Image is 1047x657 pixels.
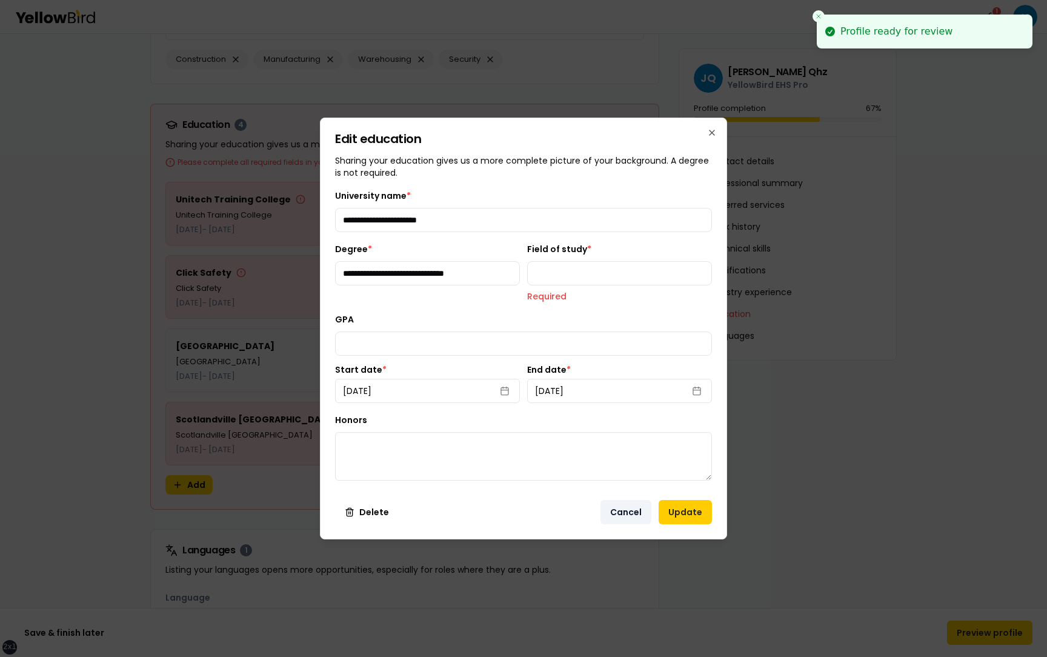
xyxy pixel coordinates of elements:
label: Degree [335,243,372,255]
p: Sharing your education gives us a more complete picture of your background. A degree is not requi... [335,155,712,179]
h2: Edit education [335,133,712,145]
button: Cancel [600,500,651,524]
label: Start date [335,365,520,374]
label: Field of study [527,243,591,255]
button: [DATE] [527,379,712,403]
label: End date [527,365,712,374]
label: University name [335,190,411,202]
p: Required [527,290,712,302]
label: Honors [335,414,367,426]
button: Delete [335,500,399,524]
button: [DATE] [335,379,520,403]
label: GPA [335,313,354,325]
button: Update [659,500,712,524]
